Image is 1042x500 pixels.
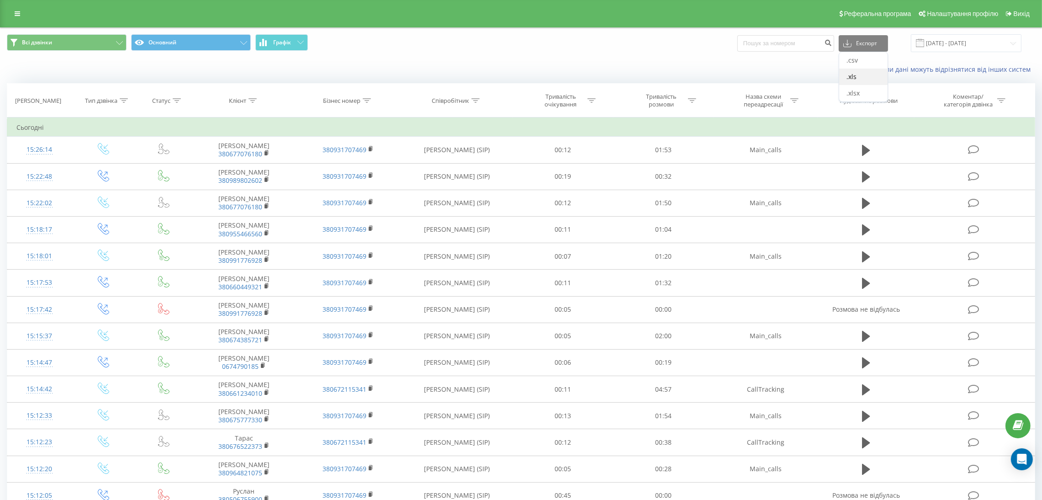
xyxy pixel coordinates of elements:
[401,243,513,270] td: [PERSON_NAME] (SIP)
[85,97,117,105] div: Тип дзвінка
[832,491,900,500] span: Розмова не відбулась
[613,323,714,349] td: 02:00
[218,309,262,318] a: 380991776928
[1011,448,1033,470] div: Open Intercom Messenger
[229,97,246,105] div: Клієнт
[513,190,614,216] td: 00:12
[513,403,614,429] td: 00:13
[613,403,714,429] td: 01:54
[192,243,296,270] td: [PERSON_NAME]
[218,176,262,185] a: 380989802602
[714,137,818,163] td: Main_calls
[192,403,296,429] td: [PERSON_NAME]
[323,278,366,287] a: 380931707469
[613,137,714,163] td: 01:53
[613,216,714,243] td: 01:04
[401,456,513,482] td: [PERSON_NAME] (SIP)
[192,349,296,376] td: [PERSON_NAME]
[16,141,62,159] div: 15:26:14
[401,349,513,376] td: [PERSON_NAME] (SIP)
[613,270,714,296] td: 01:32
[513,376,614,403] td: 00:11
[218,415,262,424] a: 380675777330
[16,327,62,345] div: 15:15:37
[513,270,614,296] td: 00:11
[16,380,62,398] div: 15:14:42
[401,323,513,349] td: [PERSON_NAME] (SIP)
[218,202,262,211] a: 380677076180
[323,305,366,314] a: 380931707469
[846,89,860,97] span: .xlsx
[192,456,296,482] td: [PERSON_NAME]
[513,243,614,270] td: 00:07
[192,216,296,243] td: [PERSON_NAME]
[218,442,262,451] a: 380676522373
[192,137,296,163] td: [PERSON_NAME]
[16,407,62,425] div: 15:12:33
[613,376,714,403] td: 04:57
[714,429,818,456] td: CallTracking
[192,190,296,216] td: [PERSON_NAME]
[7,118,1035,137] td: Сьогодні
[714,403,818,429] td: Main_calls
[16,168,62,186] div: 15:22:48
[613,190,714,216] td: 01:50
[323,464,366,473] a: 380931707469
[714,243,818,270] td: Main_calls
[846,56,858,64] span: .csv
[536,93,585,108] div: Тривалість очікування
[192,163,296,190] td: [PERSON_NAME]
[16,460,62,478] div: 15:12:20
[192,323,296,349] td: [PERSON_NAME]
[16,247,62,265] div: 15:18:01
[737,35,834,52] input: Пошук за номером
[401,296,513,323] td: [PERSON_NAME] (SIP)
[513,349,614,376] td: 00:06
[401,190,513,216] td: [PERSON_NAME] (SIP)
[613,243,714,270] td: 01:20
[927,10,998,17] span: Налаштування профілю
[739,93,788,108] div: Назва схеми переадресації
[218,229,262,238] a: 380955466560
[714,456,818,482] td: Main_calls
[401,403,513,429] td: [PERSON_NAME] (SIP)
[513,163,614,190] td: 00:19
[323,225,366,234] a: 380931707469
[131,34,251,51] button: Основний
[218,335,262,344] a: 380674385721
[323,198,366,207] a: 380931707469
[513,216,614,243] td: 00:11
[613,349,714,376] td: 00:19
[16,194,62,212] div: 15:22:02
[323,97,360,105] div: Бізнес номер
[323,172,366,181] a: 380931707469
[878,65,1035,74] a: Коли дані можуть відрізнятися вiд інших систем
[714,376,818,403] td: CallTracking
[613,456,714,482] td: 00:28
[613,429,714,456] td: 00:38
[323,385,366,394] a: 380672115341
[192,429,296,456] td: Тарас
[218,468,262,477] a: 380964821075
[273,39,291,46] span: Графік
[839,35,888,52] button: Експорт
[255,34,308,51] button: Графік
[401,216,513,243] td: [PERSON_NAME] (SIP)
[401,137,513,163] td: [PERSON_NAME] (SIP)
[513,323,614,349] td: 00:05
[513,456,614,482] td: 00:05
[192,376,296,403] td: [PERSON_NAME]
[432,97,469,105] div: Співробітник
[218,256,262,265] a: 380991776928
[15,97,61,105] div: [PERSON_NAME]
[323,252,366,261] a: 380931707469
[323,145,366,154] a: 380931707469
[613,163,714,190] td: 00:32
[323,438,366,447] a: 380672115341
[192,296,296,323] td: [PERSON_NAME]
[846,72,857,81] span: .xls
[714,323,818,349] td: Main_calls
[218,389,262,398] a: 380661234010
[218,282,262,291] a: 380660449321
[16,274,62,292] div: 15:17:53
